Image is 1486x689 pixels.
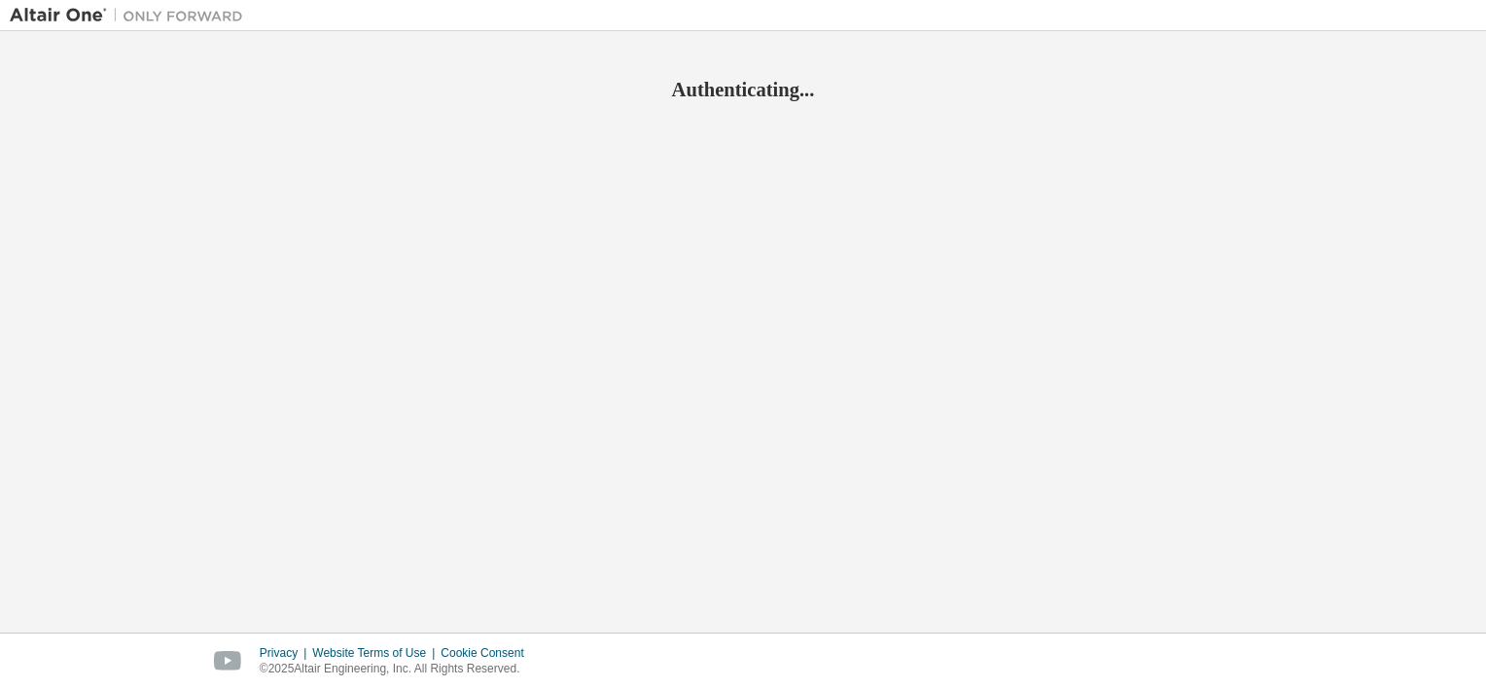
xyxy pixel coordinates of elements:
[10,6,253,25] img: Altair One
[441,645,535,661] div: Cookie Consent
[214,651,242,671] img: youtube.svg
[312,645,441,661] div: Website Terms of Use
[10,77,1476,102] h2: Authenticating...
[260,661,536,677] p: © 2025 Altair Engineering, Inc. All Rights Reserved.
[260,645,312,661] div: Privacy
